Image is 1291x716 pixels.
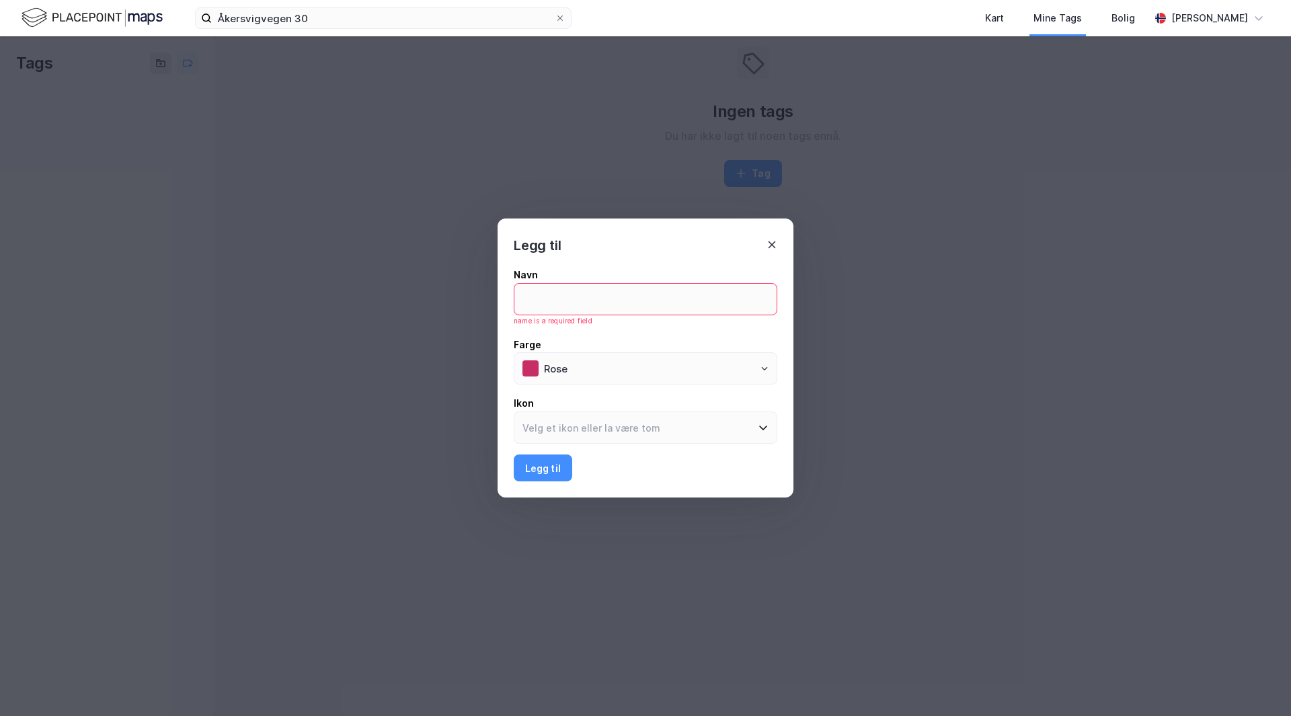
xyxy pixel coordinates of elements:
[514,267,777,283] div: Navn
[514,412,760,443] input: Velg et ikon eller la være tom
[1224,651,1291,716] iframe: Chat Widget
[514,315,777,326] div: name is a required field
[1033,10,1082,26] div: Mine Tags
[212,8,555,28] input: Søk på adresse, matrikkel, gårdeiere, leietakere eller personer
[1111,10,1135,26] div: Bolig
[759,363,770,374] button: Open
[514,337,777,353] div: Farge
[536,353,777,384] input: ClearOpen
[514,235,561,256] div: Legg til
[22,6,163,30] img: logo.f888ab2527a4732fd821a326f86c7f29.svg
[514,395,777,411] div: Ikon
[985,10,1004,26] div: Kart
[1171,10,1248,26] div: [PERSON_NAME]
[514,454,572,481] button: Legg til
